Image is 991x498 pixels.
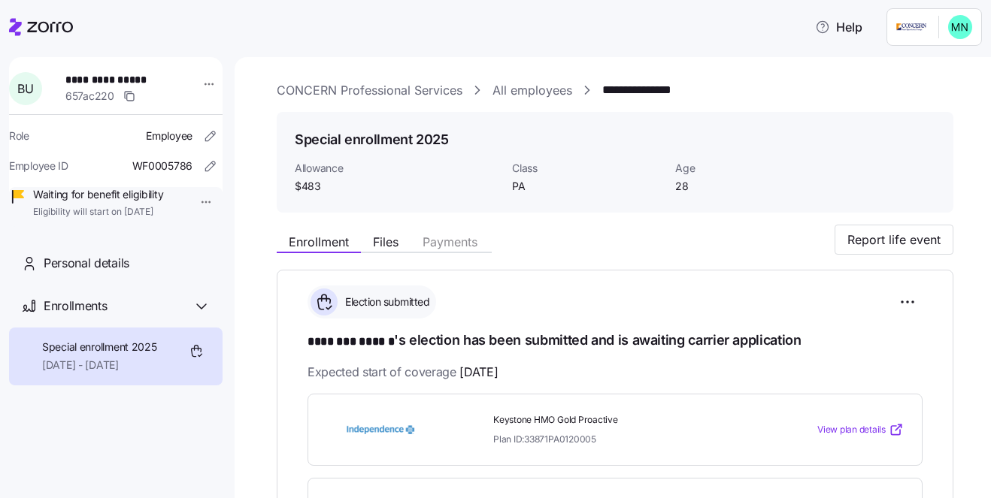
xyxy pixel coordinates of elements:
[803,12,874,42] button: Help
[512,161,663,176] span: Class
[44,297,107,315] span: Enrollments
[44,254,129,273] span: Personal details
[459,363,498,382] span: [DATE]
[373,236,399,248] span: Files
[42,340,157,355] span: Special enrollment 2025
[295,161,500,176] span: Allowance
[493,433,596,445] span: Plan ID: 33871PA0120005
[817,423,886,437] span: View plan details
[9,128,29,143] span: Role
[33,206,163,219] span: Eligibility will start on [DATE]
[817,422,904,437] a: View plan details
[17,83,33,95] span: B U
[308,330,923,352] h1: 's election has been submitted and is awaiting carrier application
[341,294,429,309] span: Election submitted
[308,363,498,382] span: Expected start of coverage
[493,414,756,427] span: Keystone HMO Gold Proactive
[146,128,192,143] span: Employee
[326,412,435,447] img: Independence Blue Cross
[132,158,192,174] span: WF0005786
[42,358,157,373] span: [DATE] - [DATE]
[896,18,926,36] img: Employer logo
[33,187,163,202] span: Waiting for benefit eligibility
[9,158,68,174] span: Employee ID
[492,81,572,100] a: All employees
[835,225,953,255] button: Report life event
[948,15,972,39] img: b0ee0d05d7ad5b312d7e0d752ccfd4ca
[277,81,462,100] a: CONCERN Professional Services
[289,236,349,248] span: Enrollment
[295,130,449,149] h1: Special enrollment 2025
[847,231,941,249] span: Report life event
[65,89,114,104] span: 657ac220
[512,179,663,194] span: PA
[423,236,477,248] span: Payments
[295,179,500,194] span: $483
[675,179,826,194] span: 28
[675,161,826,176] span: Age
[815,18,862,36] span: Help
